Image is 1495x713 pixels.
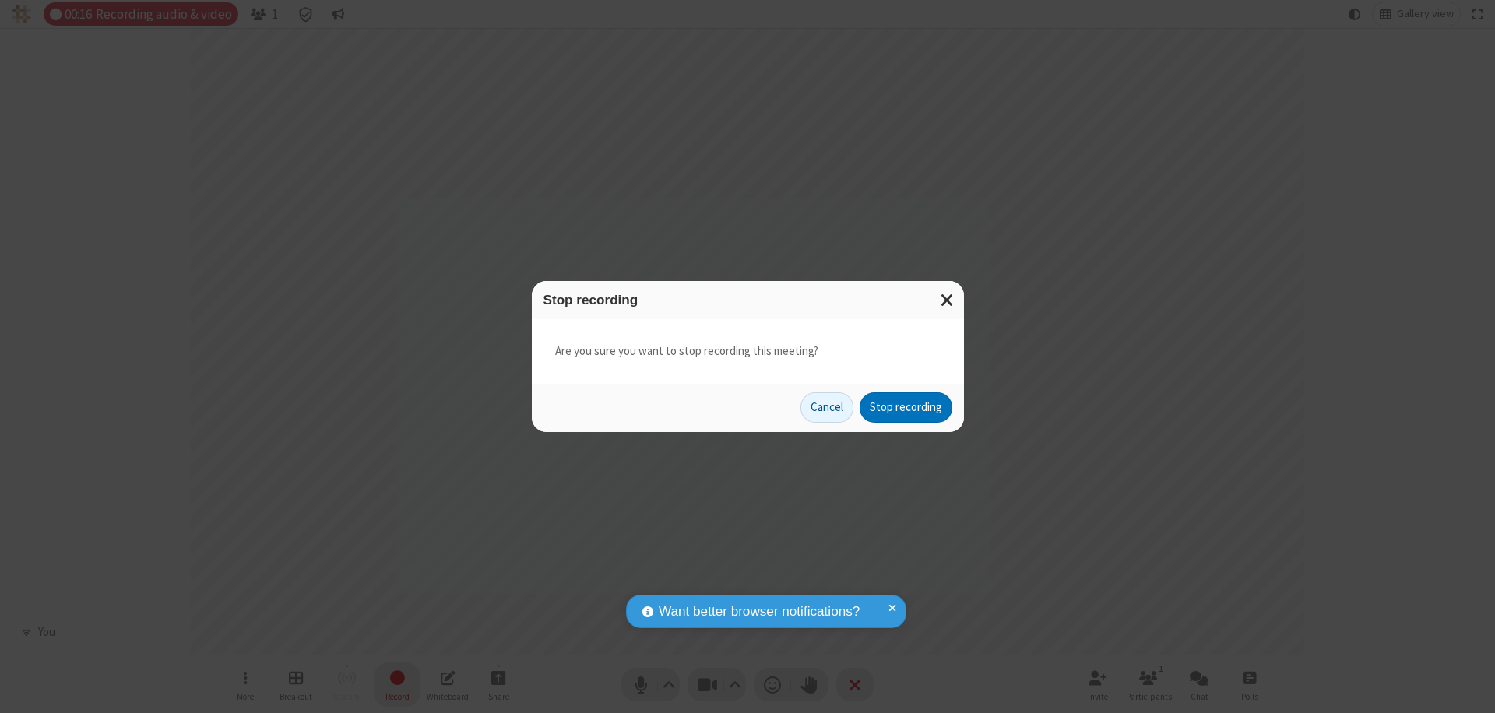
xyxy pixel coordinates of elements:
div: Are you sure you want to stop recording this meeting? [532,319,964,384]
h3: Stop recording [543,293,952,307]
span: Want better browser notifications? [659,602,860,622]
button: Cancel [800,392,853,423]
button: Close modal [931,281,964,319]
button: Stop recording [860,392,952,423]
